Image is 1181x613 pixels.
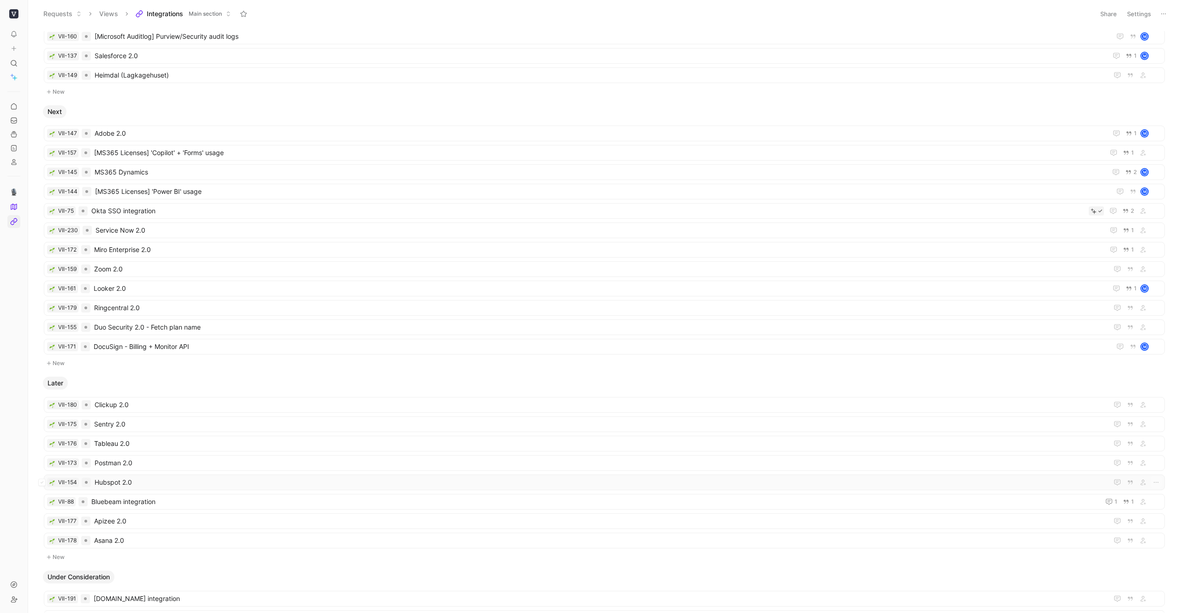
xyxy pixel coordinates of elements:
[1134,286,1137,291] span: 1
[44,300,1165,316] a: 🌱VII-179Ringcentral 2.0
[1141,188,1148,195] div: M
[49,53,55,59] button: 🌱
[49,441,55,447] img: 🌱
[49,267,55,272] img: 🌱
[49,537,55,544] div: 🌱
[49,33,55,40] button: 🌱
[49,422,55,427] img: 🌱
[49,499,55,505] img: 🌱
[1124,128,1139,138] button: 1
[48,572,110,582] span: Under Consideration
[49,595,55,602] div: 🌱
[1103,496,1119,507] button: 1
[49,460,55,466] button: 🌱
[48,379,63,388] span: Later
[49,421,55,427] button: 🌱
[58,594,76,603] div: VII-191
[94,264,1104,275] span: Zoom 2.0
[95,7,122,21] button: Views
[1141,285,1148,292] div: M
[44,261,1165,277] a: 🌱VII-159Zoom 2.0
[44,339,1165,355] a: 🌱VII-171DocuSign - Billing + Monitor APIM
[94,302,1104,313] span: Ringcentral 2.0
[91,205,1085,216] span: Okta SSO integration
[44,164,1165,180] a: 🌱VII-145MS365 Dynamics2M
[44,242,1165,258] a: 🌱VII-172Miro Enterprise 2.01
[95,477,1104,488] span: Hubspot 2.0
[49,169,55,175] button: 🌱
[44,533,1165,548] a: 🌱VII-178Asana 2.0
[1121,225,1136,235] button: 1
[10,188,18,196] img: 🎙️
[1123,7,1155,20] button: Settings
[58,187,78,196] div: VII-144
[44,494,1165,510] a: 🌱VII-88Bluebeam integration11
[43,571,114,583] button: Under Consideration
[189,9,222,18] span: Main section
[44,67,1165,83] a: 🌱VII-149Heimdal (Lagkagehuset)
[94,341,1107,352] span: DocuSign - Billing + Monitor API
[1121,148,1136,158] button: 1
[95,167,1103,178] span: MS365 Dynamics
[7,176,20,228] div: 🎙️
[58,32,77,41] div: VII-160
[1121,497,1136,507] button: 1
[39,7,86,21] button: Requests
[49,285,55,292] div: 🌱
[95,31,1107,42] span: [Microsoft Auditlog] Purview/Security audit logs
[49,131,55,137] img: 🌱
[44,126,1165,141] a: 🌱VII-147Adobe 2.01M
[1134,131,1137,136] span: 1
[94,438,1104,449] span: Tableau 2.0
[44,475,1165,490] a: 🌱VII-154Hubspot 2.0
[44,48,1165,64] a: 🌱VII-137Salesforce 2.01M
[43,86,1166,97] button: New
[94,322,1104,333] span: Duo Security 2.0 - Fetch plan name
[1096,7,1121,20] button: Share
[49,34,55,40] img: 🌱
[49,73,55,78] img: 🌱
[58,129,77,138] div: VII-147
[1134,53,1137,59] span: 1
[49,305,55,311] div: 🌱
[43,105,66,118] button: Next
[49,208,55,214] button: 🌱
[1141,33,1148,40] div: M
[49,130,55,137] button: 🌱
[1133,169,1137,175] span: 2
[58,342,76,351] div: VII-171
[49,344,55,350] img: 🌱
[49,286,55,292] img: 🌱
[1141,343,1148,350] div: M
[49,247,55,253] img: 🌱
[1141,53,1148,59] div: M
[49,189,55,195] img: 🌱
[58,206,74,216] div: VII-75
[58,303,77,313] div: VII-179
[44,222,1165,238] a: 🌱VII-230Service Now 2.01
[94,535,1104,546] span: Asana 2.0
[44,436,1165,451] a: 🌱VII-176Tableau 2.0
[1131,228,1134,233] span: 1
[58,517,77,526] div: VII-177
[44,281,1165,296] a: 🌱VII-161Looker 2.01M
[49,538,55,544] img: 🌱
[58,284,76,293] div: VII-161
[49,461,55,466] img: 🌱
[49,227,55,234] button: 🌱
[49,402,55,408] button: 🌱
[44,591,1165,607] a: 🌱VII-191[DOMAIN_NAME] integration
[49,343,55,350] button: 🌱
[49,518,55,524] button: 🌱
[1123,167,1139,177] button: 2
[58,536,77,545] div: VII-178
[58,245,77,254] div: VII-172
[1121,245,1136,255] button: 1
[49,72,55,78] button: 🌱
[49,440,55,447] div: 🌱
